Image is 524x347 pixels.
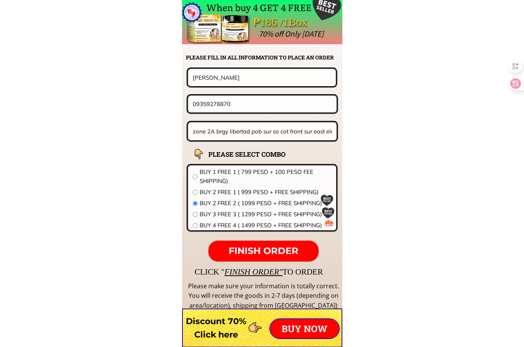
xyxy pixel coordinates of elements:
[182,315,250,341] h3: Discount 70% Click here
[224,267,282,276] span: FINISH ORDER"
[270,319,339,338] p: BUY NOW
[187,281,340,311] div: Please make sure your information is totally correct. You will receive the goods in 2-7 days (dep...
[229,245,298,256] span: FINISH ORDER
[186,53,342,62] h2: PLEASE FILL IN ALL INFORMATION TO PLACE AN ORDER
[253,13,329,31] div: ₱186 /1Box
[200,188,332,197] span: BUY 2 FREE 1 ( 999 PESO + FREE SHIPPING)
[200,199,332,208] span: BUY 2 FREE 2 ( 1099 PESO + FREE SHIPPING)
[191,122,334,140] input: Address
[200,221,332,230] span: BUY 4 FREE 4 ( 1499 PESO + FREE SHIPPING)
[191,69,333,86] input: Your name
[191,96,334,112] input: Phone number
[200,210,332,219] span: BUY 3 FREE 3 ( 1299 PESO + FREE SHIPPING)
[259,27,494,40] div: 70% off Only [DATE]
[208,149,305,159] h2: PLEASE SELECT COMBO
[200,167,332,186] span: BUY 1 FREE 1 ( 799 PESO + 100 PESO FEE SHIPPING)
